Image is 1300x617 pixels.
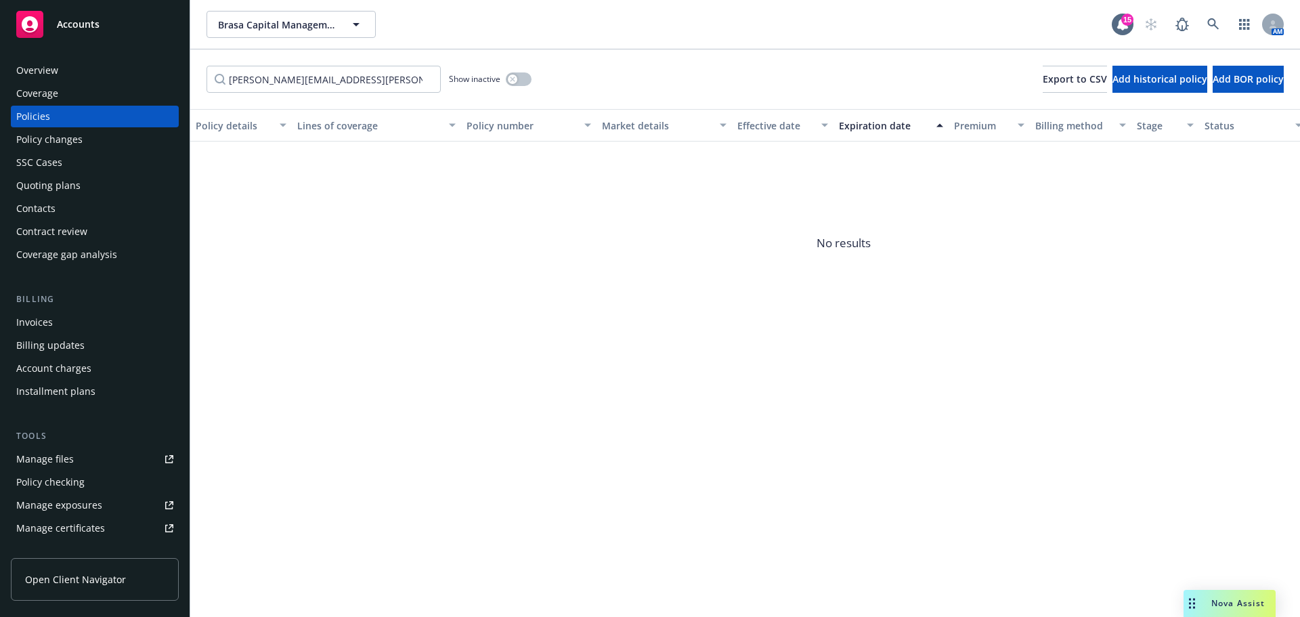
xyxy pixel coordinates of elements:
[16,175,81,196] div: Quoting plans
[737,119,813,133] div: Effective date
[954,119,1010,133] div: Premium
[16,221,87,242] div: Contract review
[11,448,179,470] a: Manage files
[1043,72,1107,85] span: Export to CSV
[196,119,272,133] div: Policy details
[16,152,62,173] div: SSC Cases
[16,60,58,81] div: Overview
[11,381,179,402] a: Installment plans
[467,119,576,133] div: Policy number
[11,5,179,43] a: Accounts
[16,517,105,539] div: Manage certificates
[1121,14,1133,26] div: 15
[16,198,56,219] div: Contacts
[1231,11,1258,38] a: Switch app
[11,358,179,379] a: Account charges
[11,540,179,562] a: Manage claims
[16,312,53,333] div: Invoices
[839,119,928,133] div: Expiration date
[11,517,179,539] a: Manage certificates
[11,244,179,265] a: Coverage gap analysis
[11,494,179,516] a: Manage exposures
[16,381,95,402] div: Installment plans
[602,119,712,133] div: Market details
[1043,66,1107,93] button: Export to CSV
[190,109,292,142] button: Policy details
[11,293,179,306] div: Billing
[11,198,179,219] a: Contacts
[207,66,441,93] input: Filter by keyword...
[297,119,441,133] div: Lines of coverage
[11,429,179,443] div: Tools
[16,471,85,493] div: Policy checking
[1184,590,1200,617] div: Drag to move
[1131,109,1199,142] button: Stage
[1213,66,1284,93] button: Add BOR policy
[11,221,179,242] a: Contract review
[11,335,179,356] a: Billing updates
[16,335,85,356] div: Billing updates
[1184,590,1276,617] button: Nova Assist
[207,11,376,38] button: Brasa Capital Management, LLC
[16,494,102,516] div: Manage exposures
[1200,11,1227,38] a: Search
[16,83,58,104] div: Coverage
[1035,119,1111,133] div: Billing method
[218,18,335,32] span: Brasa Capital Management, LLC
[11,312,179,333] a: Invoices
[57,19,100,30] span: Accounts
[16,540,85,562] div: Manage claims
[1112,72,1207,85] span: Add historical policy
[732,109,833,142] button: Effective date
[597,109,732,142] button: Market details
[1030,109,1131,142] button: Billing method
[16,448,74,470] div: Manage files
[11,471,179,493] a: Policy checking
[16,106,50,127] div: Policies
[11,106,179,127] a: Policies
[11,83,179,104] a: Coverage
[16,129,83,150] div: Policy changes
[461,109,597,142] button: Policy number
[1211,597,1265,609] span: Nova Assist
[1112,66,1207,93] button: Add historical policy
[11,129,179,150] a: Policy changes
[833,109,949,142] button: Expiration date
[11,60,179,81] a: Overview
[1205,119,1287,133] div: Status
[1169,11,1196,38] a: Report a Bug
[11,175,179,196] a: Quoting plans
[16,358,91,379] div: Account charges
[11,152,179,173] a: SSC Cases
[25,572,126,587] span: Open Client Navigator
[1213,72,1284,85] span: Add BOR policy
[949,109,1030,142] button: Premium
[292,109,461,142] button: Lines of coverage
[449,73,500,85] span: Show inactive
[1137,119,1179,133] div: Stage
[16,244,117,265] div: Coverage gap analysis
[1137,11,1165,38] a: Start snowing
